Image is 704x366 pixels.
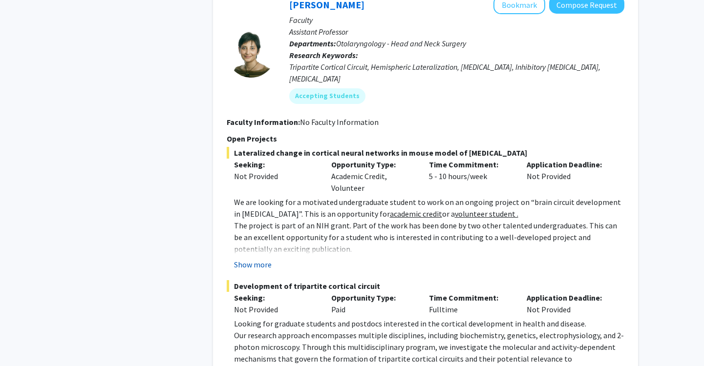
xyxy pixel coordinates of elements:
div: Tripartite Cortical Circuit, Hemispheric Lateralization, [MEDICAL_DATA], Inhibitory [MEDICAL_DATA... [289,61,624,84]
div: Paid [324,292,422,315]
b: Departments: [289,39,336,48]
p: Seeking: [234,159,317,170]
b: Research Keywords: [289,50,358,60]
p: Assistant Professor [289,26,624,38]
p: Time Commitment: [429,159,512,170]
iframe: Chat [7,322,42,359]
span: No Faculty Information [300,117,379,127]
u: academic credit [390,209,442,219]
div: Not Provided [234,304,317,315]
p: Application Deadline: [527,292,610,304]
p: Seeking: [234,292,317,304]
p: Time Commitment: [429,292,512,304]
div: Not Provided [519,159,617,194]
p: Looking for graduate students and postdocs interested in the cortical development in health and d... [234,318,624,329]
p: The project is part of an NIH grant. Part of the work has been done by two other talented undergr... [234,220,624,255]
span: Lateralized change in cortical neural networks in mouse model of [MEDICAL_DATA] [227,147,624,159]
mat-chip: Accepting Students [289,88,365,104]
p: Open Projects [227,133,624,144]
p: We are looking for a motivated undergraduate student to work on an ongoing project on “brain circ... [234,196,624,220]
span: Otolaryngology - Head and Neck Surgery [336,39,466,48]
p: Opportunity Type: [331,292,414,304]
div: 5 - 10 hours/week [422,159,519,194]
div: Academic Credit, Volunteer [324,159,422,194]
p: Application Deadline: [527,159,610,170]
u: volunteer student . [455,209,518,219]
span: Development of tripartite cortical circuit [227,280,624,292]
p: Opportunity Type: [331,159,414,170]
button: Show more [234,259,272,270]
p: Faculty [289,14,624,26]
b: Faculty Information: [227,117,300,127]
div: Not Provided [519,292,617,315]
div: Not Provided [234,170,317,182]
div: Fulltime [422,292,519,315]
